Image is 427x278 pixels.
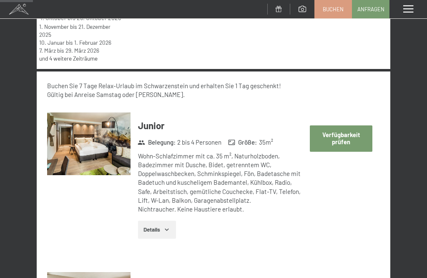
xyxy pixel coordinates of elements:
[177,138,221,147] span: 2 bis 4 Personen
[138,138,176,147] strong: Belegung :
[39,47,56,54] time: 07.03.2026
[39,39,65,46] time: 10.01.2026
[323,5,344,13] span: Buchen
[47,112,130,175] img: mss_renderimg.php
[315,0,352,18] a: Buchen
[39,23,122,38] div: bis
[310,125,372,152] button: Verfügbarkeit prüfen
[259,138,273,147] span: 35 m²
[39,38,122,46] div: bis
[47,82,379,99] div: Buchen Sie 7 Tage Relax-Urlaub im Schwarzenstein und erhalten Sie 1 Tag geschenkt! Gültig bei Anr...
[352,0,389,18] a: Anfragen
[39,46,122,54] div: bis
[138,152,305,214] div: Wohn-Schlafzimmer mit ca. 35 m², Naturholzboden, Badezimmer mit Dusche, Bidet, getrenntem WC, Dop...
[228,138,257,147] strong: Größe :
[65,47,99,54] time: 29.03.2026
[39,55,98,62] a: und 4 weitere Zeiträume
[357,5,384,13] span: Anfragen
[39,23,111,38] time: 21.12.2025
[74,39,111,46] time: 01.02.2026
[138,221,176,239] button: Details
[138,119,305,132] h3: Junior
[39,23,69,30] time: 01.11.2025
